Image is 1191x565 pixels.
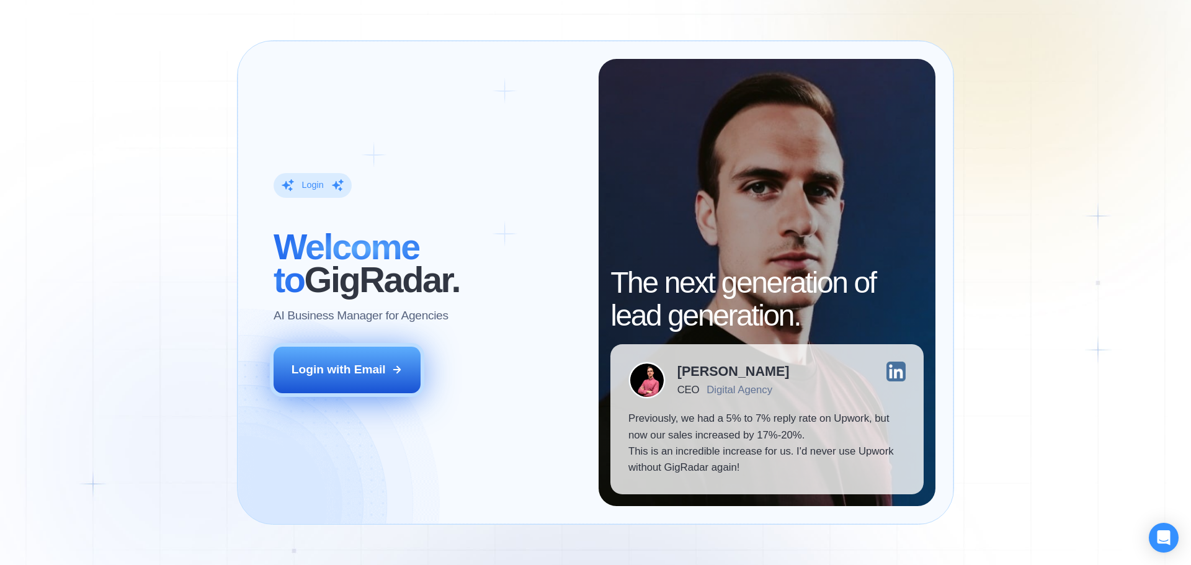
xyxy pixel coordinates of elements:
div: Digital Agency [707,384,772,396]
h2: The next generation of lead generation. [610,267,924,332]
p: AI Business Manager for Agencies [274,308,448,324]
span: Welcome to [274,227,419,300]
div: CEO [677,384,699,396]
div: Login [301,180,323,192]
p: Previously, we had a 5% to 7% reply rate on Upwork, but now our sales increased by 17%-20%. This ... [628,411,906,476]
button: Login with Email [274,347,421,393]
div: [PERSON_NAME] [677,365,790,378]
h2: ‍ GigRadar. [274,231,581,296]
div: Open Intercom Messenger [1149,523,1179,553]
div: Login with Email [292,362,386,378]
